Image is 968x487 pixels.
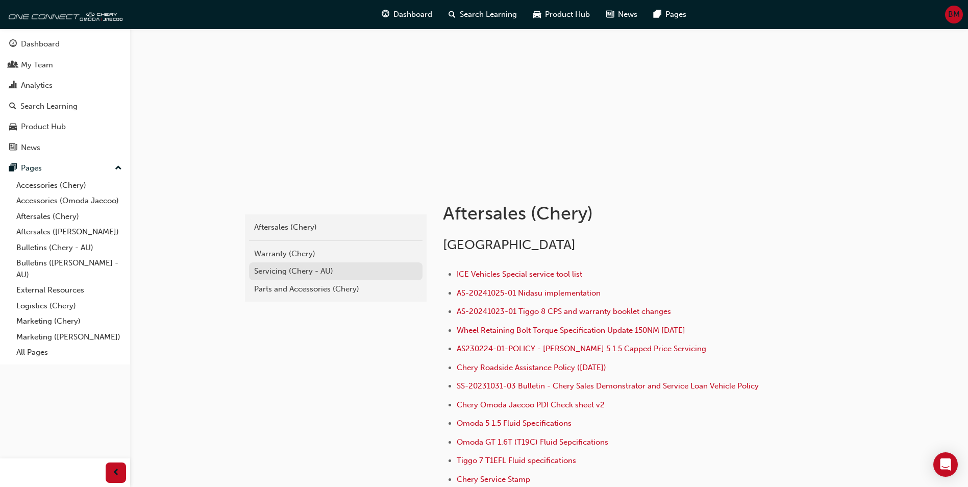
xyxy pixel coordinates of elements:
span: guage-icon [382,8,389,21]
span: Dashboard [393,9,432,20]
a: AS230224-01-POLICY - [PERSON_NAME] 5 1.5 Capped Price Servicing [457,344,706,353]
a: Bulletins (Chery - AU) [12,240,126,256]
a: AS-20241023-01 Tiggo 8 CPS and warranty booklet changes [457,307,671,316]
a: Marketing (Chery) [12,313,126,329]
span: prev-icon [112,467,120,479]
div: Open Intercom Messenger [933,452,958,477]
a: Logistics (Chery) [12,298,126,314]
img: oneconnect [5,4,122,25]
a: My Team [4,56,126,75]
span: guage-icon [9,40,17,49]
span: News [618,9,637,20]
a: Chery Omoda Jaecoo PDI Check sheet v2 [457,400,605,409]
div: Servicing (Chery - AU) [254,265,417,277]
a: Parts and Accessories (Chery) [249,280,423,298]
h1: Aftersales (Chery) [443,202,778,225]
div: Warranty (Chery) [254,248,417,260]
span: people-icon [9,61,17,70]
span: Product Hub [545,9,590,20]
a: All Pages [12,345,126,360]
a: Dashboard [4,35,126,54]
a: Accessories (Chery) [12,178,126,193]
span: [GEOGRAPHIC_DATA] [443,237,576,253]
a: news-iconNews [598,4,646,25]
a: Accessories (Omoda Jaecoo) [12,193,126,209]
span: up-icon [115,162,122,175]
a: News [4,138,126,157]
a: Omoda 5 1.5 Fluid Specifications [457,419,572,428]
a: Product Hub [4,117,126,136]
span: car-icon [533,8,541,21]
a: SS-20231031-03 Bulletin - Chery Sales Demonstrator and Service Loan Vehicle Policy [457,381,759,391]
a: Tiggo 7 T1EFL Fluid specifications [457,456,576,465]
a: Marketing ([PERSON_NAME]) [12,329,126,345]
a: Chery Service Stamp [457,475,530,484]
div: Aftersales (Chery) [254,222,417,233]
a: External Resources [12,282,126,298]
span: car-icon [9,123,17,132]
a: Servicing (Chery - AU) [249,262,423,280]
a: pages-iconPages [646,4,694,25]
a: Search Learning [4,97,126,116]
button: Pages [4,159,126,178]
button: BM [945,6,963,23]
span: pages-icon [654,8,661,21]
span: news-icon [606,8,614,21]
div: Product Hub [21,121,66,133]
a: Chery Roadside Assistance Policy ([DATE]) [457,363,606,372]
a: car-iconProduct Hub [525,4,598,25]
a: search-iconSearch Learning [440,4,525,25]
span: BM [948,9,960,20]
span: chart-icon [9,81,17,90]
a: Wheel Retaining Bolt Torque Specification Update 150NM [DATE] [457,326,685,335]
a: Analytics [4,76,126,95]
a: Aftersales (Chery) [12,209,126,225]
a: AS-20241025-01 Nidasu implementation [457,288,601,298]
span: search-icon [9,102,16,111]
a: Aftersales ([PERSON_NAME]) [12,224,126,240]
button: DashboardMy TeamAnalyticsSearch LearningProduct HubNews [4,33,126,159]
a: Warranty (Chery) [249,245,423,263]
span: news-icon [9,143,17,153]
a: Omoda GT 1.6T (T19C) Fluid Sepcifications [457,437,608,447]
div: News [21,142,40,154]
a: ICE Vehicles Special service tool list [457,270,582,279]
div: Search Learning [20,101,78,112]
div: Analytics [21,80,53,91]
div: Pages [21,162,42,174]
a: Aftersales (Chery) [249,218,423,236]
div: Dashboard [21,38,60,50]
div: My Team [21,59,53,71]
span: search-icon [449,8,456,21]
a: guage-iconDashboard [374,4,440,25]
span: pages-icon [9,164,17,173]
div: Parts and Accessories (Chery) [254,283,417,295]
a: Bulletins ([PERSON_NAME] - AU) [12,255,126,282]
span: Search Learning [460,9,517,20]
span: Pages [665,9,686,20]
